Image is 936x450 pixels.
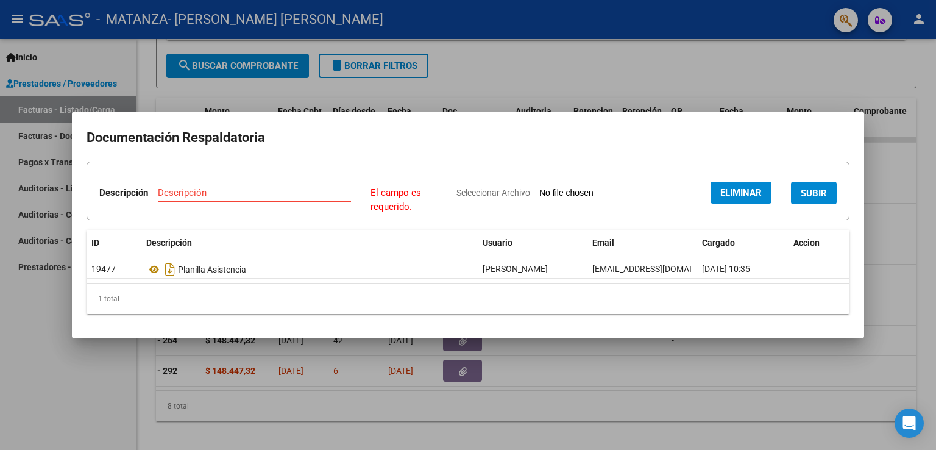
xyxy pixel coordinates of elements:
div: 1 total [87,284,849,314]
datatable-header-cell: Email [587,230,697,256]
span: Cargado [702,238,735,248]
datatable-header-cell: Descripción [141,230,478,256]
div: Open Intercom Messenger [895,409,924,438]
span: SUBIR [801,188,827,199]
span: 19477 [91,264,116,274]
span: ID [91,238,99,248]
span: Seleccionar Archivo [456,188,530,198]
span: Accion [793,238,820,248]
i: Descargar documento [162,260,178,279]
span: Eliminar [720,187,762,198]
datatable-header-cell: Usuario [478,230,587,256]
span: Email [592,238,614,248]
button: Eliminar [711,182,771,204]
button: SUBIR [791,182,837,204]
span: [EMAIL_ADDRESS][DOMAIN_NAME] [592,264,728,274]
span: [DATE] 10:35 [702,264,750,274]
datatable-header-cell: ID [87,230,141,256]
datatable-header-cell: Accion [789,230,849,256]
p: Descripción [99,186,148,200]
datatable-header-cell: Cargado [697,230,789,256]
p: El campo es requerido. [370,186,447,213]
h2: Documentación Respaldatoria [87,126,849,149]
div: Planilla Asistencia [146,260,473,279]
span: Descripción [146,238,192,248]
span: [PERSON_NAME] [483,264,548,274]
span: Usuario [483,238,512,248]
